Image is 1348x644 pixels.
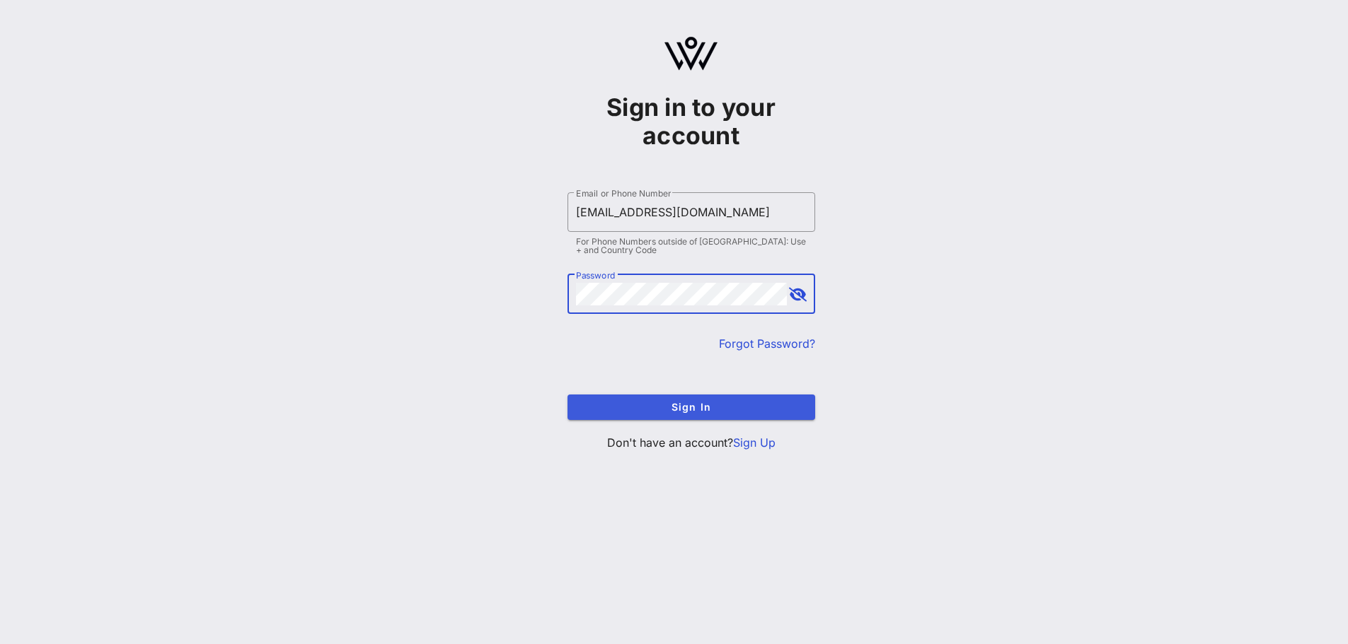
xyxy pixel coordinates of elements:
span: Sign In [579,401,804,413]
a: Sign Up [733,435,776,450]
div: For Phone Numbers outside of [GEOGRAPHIC_DATA]: Use + and Country Code [576,238,807,254]
button: Sign In [568,394,815,420]
a: Forgot Password? [719,336,815,351]
img: logo.svg [664,37,718,71]
button: append icon [789,288,807,302]
label: Password [576,270,616,281]
p: Don't have an account? [568,434,815,451]
h1: Sign in to your account [568,93,815,150]
label: Email or Phone Number [576,188,671,199]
